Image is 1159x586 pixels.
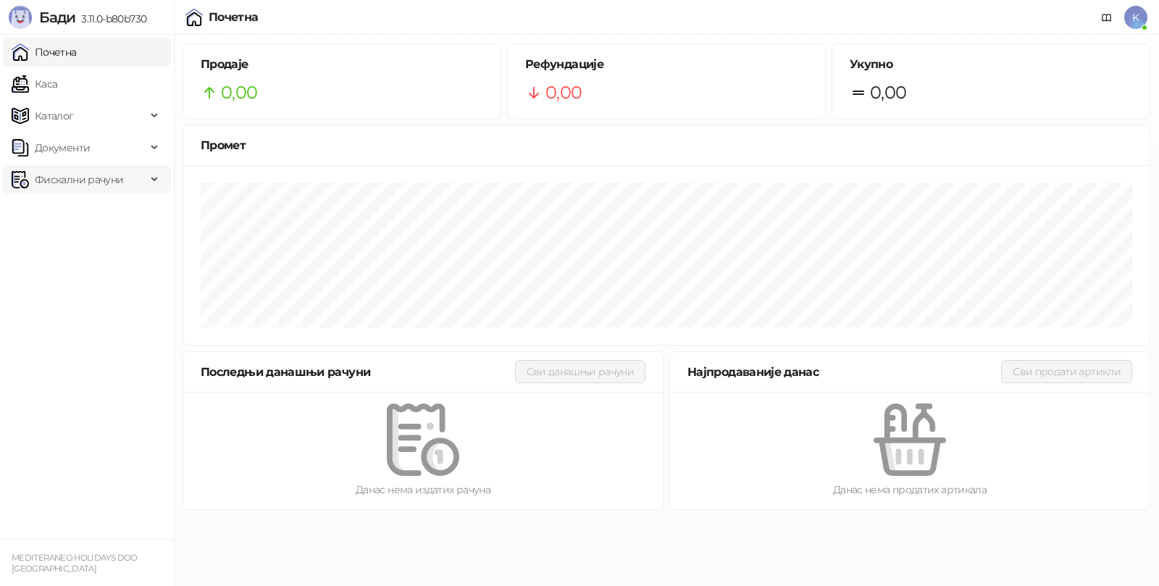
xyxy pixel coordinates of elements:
span: 0,00 [545,79,582,106]
span: Бади [39,9,75,26]
a: Каса [12,70,57,99]
button: Сви данашњи рачуни [515,360,645,383]
span: Каталог [35,101,74,130]
h5: Укупно [850,56,1132,73]
span: K [1124,6,1147,29]
div: Данас нема издатих рачуна [206,482,640,498]
h5: Рефундације [525,56,808,73]
a: Почетна [12,38,77,67]
div: Најпродаваније данас [687,363,1001,381]
a: Документација [1095,6,1118,29]
h5: Продаје [201,56,483,73]
button: Сви продати артикли [1001,360,1132,383]
div: Последњи данашњи рачуни [201,363,515,381]
span: Документи [35,133,90,162]
div: Данас нема продатих артикала [693,482,1126,498]
span: 3.11.0-b80b730 [75,12,146,25]
span: Фискални рачуни [35,165,123,194]
div: Почетна [209,12,259,23]
img: Logo [9,6,32,29]
span: 0,00 [870,79,906,106]
div: Промет [201,136,1132,154]
small: MEDITERANEO HOLIDAYS DOO [GEOGRAPHIC_DATA] [12,553,138,574]
span: 0,00 [221,79,257,106]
